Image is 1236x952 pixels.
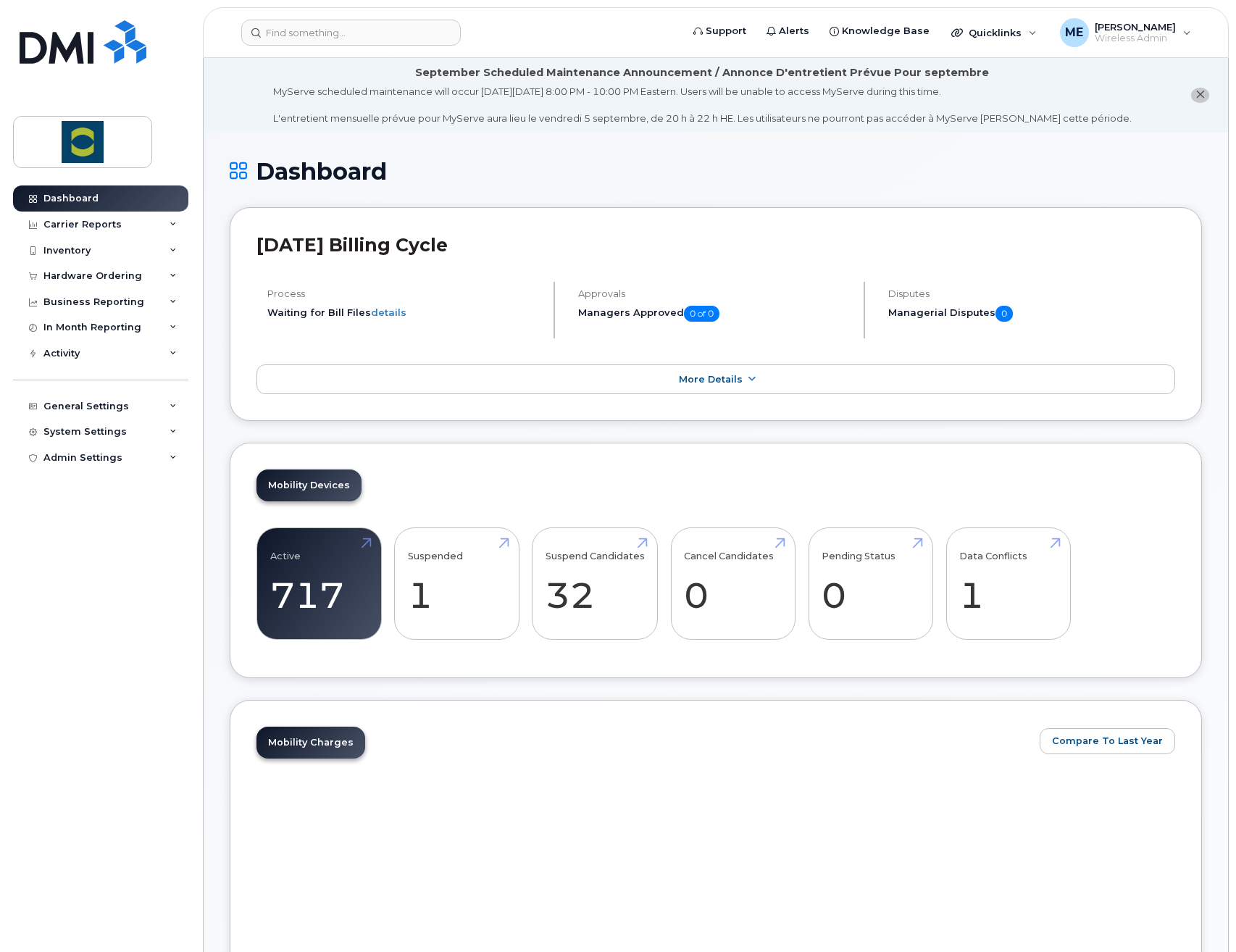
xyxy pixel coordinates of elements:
a: Suspend Candidates 32 [546,536,645,632]
a: Mobility Charges [256,727,365,759]
span: 0 of 0 [684,306,719,322]
li: Waiting for Bill Files [267,306,541,320]
a: Mobility Devices [256,469,362,501]
span: More Details [679,374,743,385]
span: Compare To Last Year [1052,734,1163,748]
h4: Process [267,288,541,299]
a: Cancel Candidates 0 [684,536,782,632]
a: Suspended 1 [408,536,506,632]
div: September Scheduled Maintenance Announcement / Annonce D'entretient Prévue Pour septembre [415,65,989,80]
span: 0 [995,306,1013,322]
a: details [371,306,406,318]
h4: Disputes [888,288,1175,299]
a: Active 717 [270,536,368,632]
a: Pending Status 0 [822,536,919,632]
h1: Dashboard [230,159,1202,184]
h2: [DATE] Billing Cycle [256,234,1175,256]
a: Data Conflicts 1 [959,536,1057,632]
button: Compare To Last Year [1040,728,1175,754]
h5: Managerial Disputes [888,306,1175,322]
button: close notification [1191,88,1209,103]
div: MyServe scheduled maintenance will occur [DATE][DATE] 8:00 PM - 10:00 PM Eastern. Users will be u... [273,85,1132,125]
h4: Approvals [578,288,852,299]
h5: Managers Approved [578,306,852,322]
